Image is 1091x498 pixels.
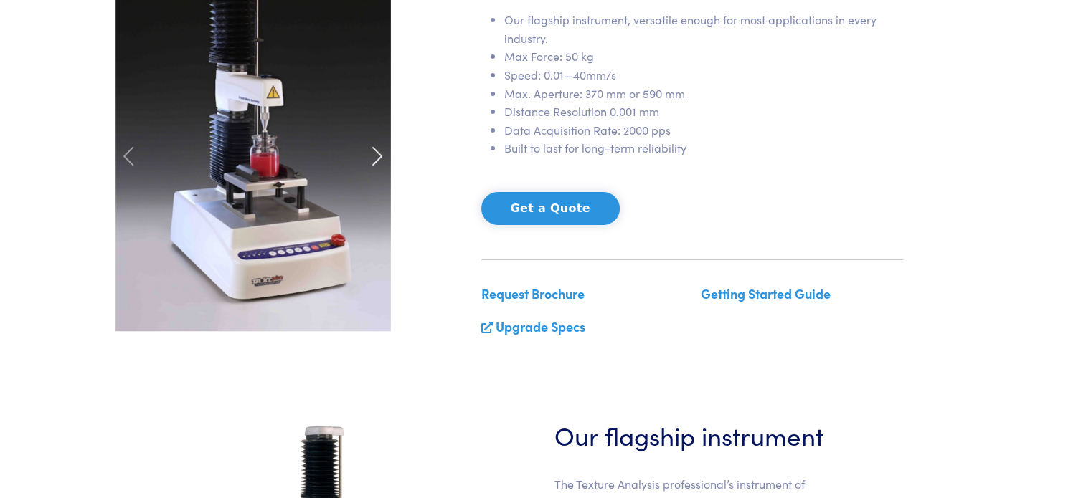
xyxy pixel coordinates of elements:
[504,85,903,103] li: Max. Aperture: 370 mm or 590 mm
[504,47,903,66] li: Max Force: 50 kg
[701,284,831,302] a: Getting Started Guide
[481,192,620,225] button: Get a Quote
[504,11,903,47] li: Our flagship instrument, versatile enough for most applications in every industry.
[504,121,903,140] li: Data Acquisition Rate: 2000 pps
[504,139,903,158] li: Built to last for long-term reliability
[481,284,585,302] a: Request Brochure
[504,66,903,85] li: Speed: 0.01—40mm/s
[496,317,585,335] a: Upgrade Specs
[554,417,830,452] h3: Our flagship instrument
[504,102,903,121] li: Distance Resolution 0.001 mm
